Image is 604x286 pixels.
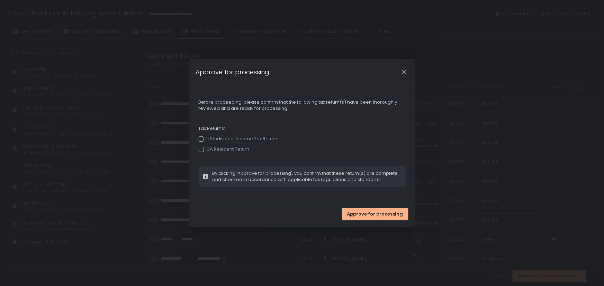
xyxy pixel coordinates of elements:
div: Close [393,68,415,76]
span: Before proceeding, please confirm that the following tax return(s) have been thoroughly reviewed ... [199,99,406,112]
span: Approve for processing [347,211,403,217]
button: Approve for processing [342,208,408,220]
span: Tax Returns: [199,125,406,132]
span: By clicking 'Approve for processing', you confirm that these return(s) are complete and checked i... [213,170,402,183]
h1: Approve for processing [196,67,270,77]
